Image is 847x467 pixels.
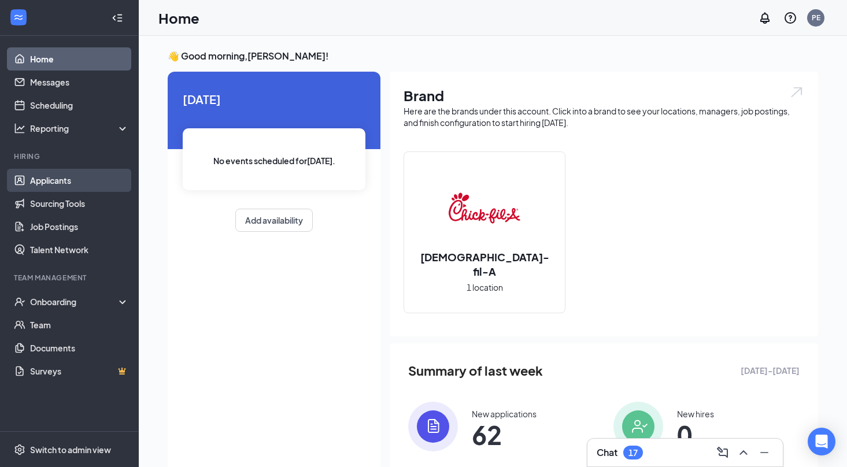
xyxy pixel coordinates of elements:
div: Switch to admin view [30,444,111,455]
h1: Home [158,8,199,28]
a: SurveysCrown [30,359,129,383]
svg: Notifications [758,11,772,25]
img: icon [613,402,663,451]
h2: [DEMOGRAPHIC_DATA]-fil-A [404,250,565,279]
svg: Settings [14,444,25,455]
a: Applicants [30,169,129,192]
div: Open Intercom Messenger [808,428,835,455]
button: ComposeMessage [713,443,732,462]
a: Documents [30,336,129,359]
div: 17 [628,448,638,458]
div: Reporting [30,123,130,134]
div: New applications [472,408,537,420]
img: icon [408,402,458,451]
h1: Brand [404,86,804,105]
span: 1 location [467,281,503,294]
img: Chick-fil-A [447,171,521,245]
svg: ComposeMessage [716,446,730,459]
a: Talent Network [30,238,129,261]
svg: WorkstreamLogo [13,12,24,23]
div: Hiring [14,151,127,161]
div: New hires [677,408,714,420]
a: Team [30,313,129,336]
button: Minimize [755,443,774,462]
span: No events scheduled for [DATE] . [213,154,335,167]
h3: 👋 Good morning, [PERSON_NAME] ! [168,50,818,62]
img: open.6027fd2a22e1237b5b06.svg [789,86,804,99]
svg: Minimize [757,446,771,459]
svg: Analysis [14,123,25,134]
div: PE [812,13,820,23]
span: 0 [677,424,714,445]
div: Team Management [14,273,127,283]
button: Add availability [235,209,313,232]
span: Summary of last week [408,361,543,381]
h3: Chat [597,446,617,459]
a: Scheduling [30,94,129,117]
svg: ChevronUp [737,446,750,459]
svg: UserCheck [14,296,25,307]
div: Here are the brands under this account. Click into a brand to see your locations, managers, job p... [404,105,804,128]
div: Onboarding [30,296,119,307]
a: Job Postings [30,215,129,238]
button: ChevronUp [734,443,753,462]
a: Home [30,47,129,71]
span: [DATE] [183,90,365,108]
span: [DATE] - [DATE] [741,364,800,377]
svg: Collapse [112,12,123,24]
svg: QuestionInfo [783,11,797,25]
span: 62 [472,424,537,445]
a: Sourcing Tools [30,192,129,215]
a: Messages [30,71,129,94]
